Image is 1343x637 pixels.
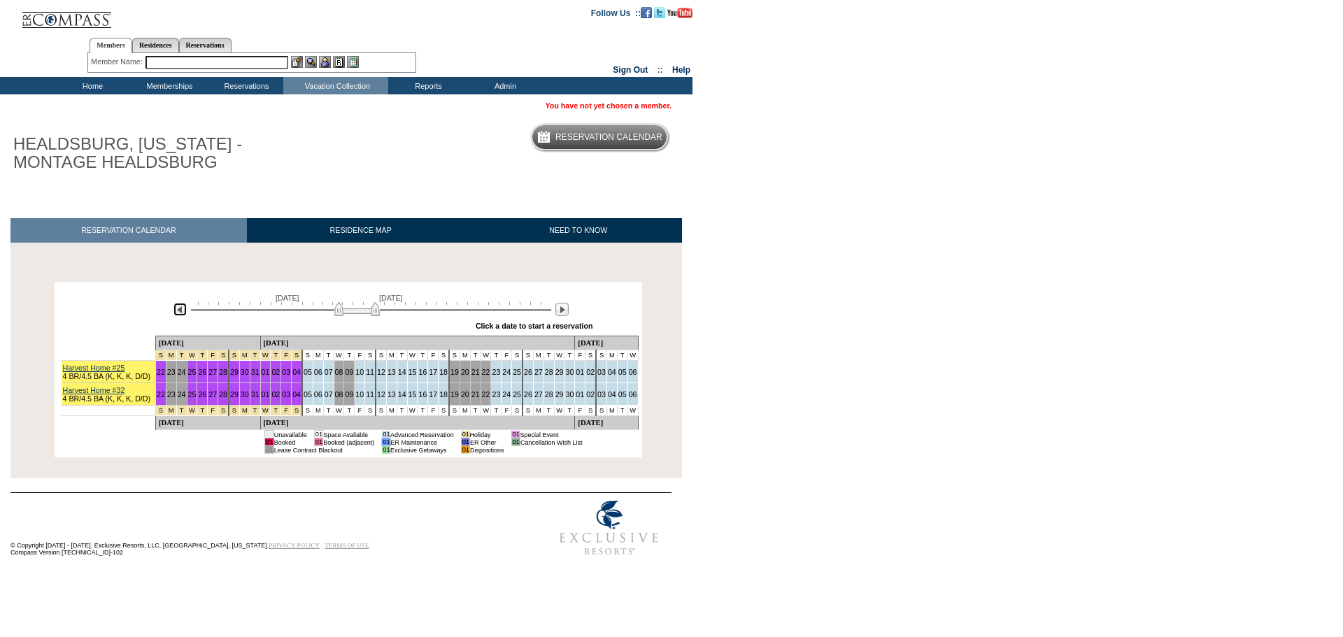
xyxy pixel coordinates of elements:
a: 16 [418,390,427,399]
td: W [334,406,344,416]
a: 10 [355,368,364,376]
td: M [313,406,323,416]
h5: Reservation Calendar [555,133,662,142]
a: 24 [502,368,511,376]
a: 27 [208,390,217,399]
td: T [344,350,355,361]
a: 19 [450,390,459,399]
td: M [460,350,470,361]
a: TERMS OF USE [325,542,369,549]
td: Spring Break Wk 4 2026 [239,350,250,361]
td: Booked (adjacent) [323,438,375,446]
td: Spring Break Wk 3 2026 [155,406,166,416]
td: M [460,406,470,416]
td: S [449,406,460,416]
td: Reservations [206,77,283,94]
td: W [554,406,564,416]
a: 05 [304,390,312,399]
span: :: [658,65,663,75]
td: Spring Break Wk 3 2026 [187,350,197,361]
td: F [502,406,512,416]
div: Member Name: [91,56,145,68]
td: F [575,350,585,361]
td: 01 [265,446,273,454]
a: 25 [513,390,521,399]
td: F [355,350,365,361]
a: PRIVACY POLICY [269,542,320,549]
img: b_calculator.gif [347,56,359,68]
a: 18 [439,390,448,399]
td: F [428,350,439,361]
a: 20 [461,368,469,376]
td: S [449,350,460,361]
td: 01 [314,431,322,438]
a: 04 [608,390,616,399]
td: T [491,406,502,416]
td: Spring Break Wk 4 2026 [271,406,281,416]
img: Subscribe to our YouTube Channel [667,8,692,18]
td: T [491,350,502,361]
td: T [344,406,355,416]
td: Spring Break Wk 3 2026 [187,406,197,416]
img: View [305,56,317,68]
td: T [564,406,575,416]
td: S [365,406,376,416]
td: Advanced Reservation [390,431,454,438]
td: W [627,350,638,361]
a: 02 [271,368,280,376]
a: 22 [482,390,490,399]
td: F [428,406,439,416]
td: Spring Break Wk 3 2026 [197,350,208,361]
td: T [617,350,627,361]
img: Follow us on Twitter [654,7,665,18]
a: 23 [167,390,176,399]
td: M [533,350,543,361]
a: 30 [241,390,249,399]
td: S [302,350,313,361]
a: 03 [282,390,290,399]
td: Spring Break Wk 4 2026 [281,406,292,416]
td: T [543,406,554,416]
td: 4 BR/4.5 BA (K, K, K, D/D) [62,361,156,383]
a: 05 [304,368,312,376]
a: 20 [461,390,469,399]
a: 19 [450,368,459,376]
td: W [481,406,491,416]
a: 12 [377,368,385,376]
td: Spring Break Wk 3 2026 [166,350,176,361]
a: 25 [188,368,197,376]
a: 06 [314,390,322,399]
a: Residences [132,38,179,52]
td: S [585,406,596,416]
a: 02 [586,390,595,399]
a: 05 [618,390,627,399]
a: 23 [167,368,176,376]
td: S [596,406,606,416]
a: 29 [230,390,239,399]
td: 01 [265,438,273,446]
a: 25 [188,390,197,399]
td: W [334,350,344,361]
a: 13 [388,390,396,399]
a: 04 [292,368,301,376]
td: 4 BR/4.5 BA (K, K, K, D/D) [62,383,156,406]
a: 29 [230,368,239,376]
td: 01 [511,431,520,438]
td: T [564,350,575,361]
a: 07 [325,368,333,376]
a: 30 [565,368,574,376]
td: ER Maintenance [390,438,454,446]
td: 01 [265,431,273,438]
a: 01 [576,390,584,399]
a: 28 [545,368,553,376]
td: [DATE] [155,416,260,430]
td: Spring Break Wk 3 2026 [208,350,218,361]
td: Spring Break Wk 4 2026 [260,350,271,361]
td: F [355,406,365,416]
a: 11 [366,390,374,399]
td: T [470,350,481,361]
td: Space Available [323,431,375,438]
td: [DATE] [260,336,575,350]
td: Unavailable [273,431,307,438]
td: Home [52,77,129,94]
